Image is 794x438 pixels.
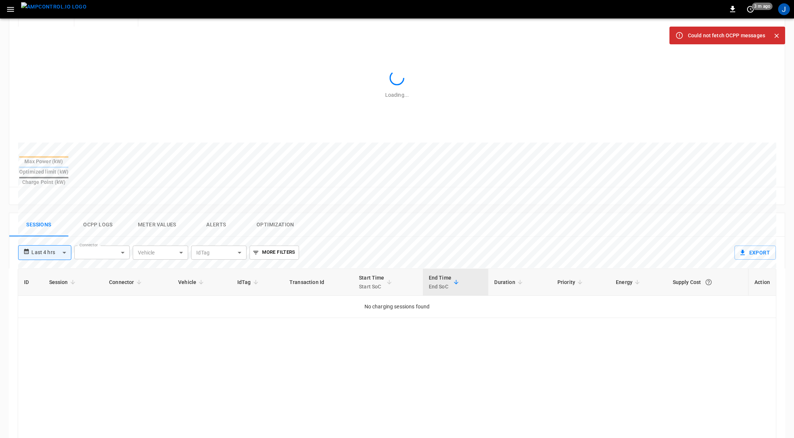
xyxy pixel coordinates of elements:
[778,3,790,15] div: profile-icon
[702,276,715,289] button: The cost of your charging session based on your supply rates
[744,3,756,15] button: set refresh interval
[18,269,43,296] th: ID
[18,269,776,318] table: sessions table
[359,282,384,291] p: Start SoC
[771,30,782,41] button: Close
[688,29,765,42] div: Could not fetch OCPP messages
[429,273,451,291] div: End Time
[250,246,299,260] button: More Filters
[31,246,71,260] div: Last 4 hrs
[9,213,68,237] button: Sessions
[557,278,585,287] span: Priority
[734,246,776,260] button: Export
[68,213,128,237] button: Ocpp logs
[79,242,98,248] label: Connector
[429,282,451,291] p: End SoC
[748,269,776,296] th: Action
[109,278,143,287] span: Connector
[21,2,86,11] img: ampcontrol.io logo
[359,273,394,291] span: Start TimeStart SoC
[616,278,642,287] span: Energy
[494,278,525,287] span: Duration
[49,278,78,287] span: Session
[187,213,246,237] button: Alerts
[673,276,743,289] div: Supply Cost
[246,213,305,237] button: Optimization
[237,278,261,287] span: IdTag
[752,3,773,10] span: 3 m ago
[128,213,187,237] button: Meter Values
[284,269,353,296] th: Transaction Id
[385,92,409,98] span: Loading...
[178,278,206,287] span: Vehicle
[359,273,384,291] div: Start Time
[429,273,461,291] span: End TimeEnd SoC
